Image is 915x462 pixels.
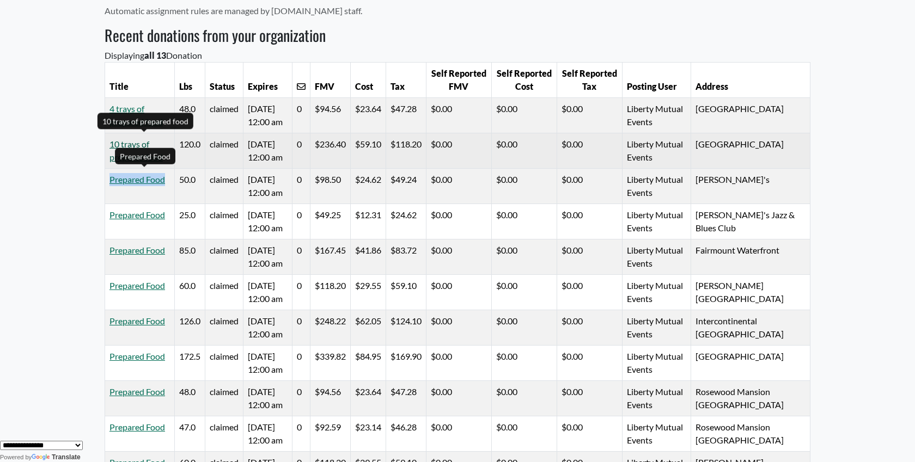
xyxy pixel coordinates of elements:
[557,239,622,275] td: $0.00
[243,98,292,133] td: [DATE] 12:00 am
[386,381,426,416] td: $47.28
[622,275,691,310] td: Liberty Mutual Events
[205,346,243,381] td: claimed
[175,310,205,346] td: 126.0
[350,239,386,275] td: $41.86
[491,310,557,346] td: $0.00
[691,381,810,416] td: Rosewood Mansion [GEOGRAPHIC_DATA]
[691,310,810,346] td: Intercontinental [GEOGRAPHIC_DATA]
[205,275,243,310] td: claimed
[175,239,205,275] td: 85.0
[557,346,622,381] td: $0.00
[205,169,243,204] td: claimed
[426,204,491,239] td: $0.00
[691,239,810,275] td: Fairmount Waterfront
[205,133,243,169] td: claimed
[557,133,622,169] td: $0.00
[109,210,165,220] a: Prepared Food
[310,98,350,133] td: $94.56
[491,133,557,169] td: $0.00
[386,98,426,133] td: $47.28
[310,275,350,310] td: $118.20
[175,98,205,133] td: 48.0
[243,346,292,381] td: [DATE] 12:00 am
[426,310,491,346] td: $0.00
[386,169,426,204] td: $49.24
[557,98,622,133] td: $0.00
[292,416,310,452] td: 0
[109,351,165,361] a: Prepared Food
[292,275,310,310] td: 0
[350,346,386,381] td: $84.95
[426,381,491,416] td: $0.00
[426,169,491,204] td: $0.00
[205,63,243,98] th: Status
[109,280,165,291] a: Prepared Food
[243,310,292,346] td: [DATE] 12:00 am
[292,239,310,275] td: 0
[426,416,491,452] td: $0.00
[350,416,386,452] td: $23.14
[310,204,350,239] td: $49.25
[243,275,292,310] td: [DATE] 12:00 am
[557,169,622,204] td: $0.00
[426,98,491,133] td: $0.00
[386,416,426,452] td: $46.28
[426,239,491,275] td: $0.00
[622,169,691,204] td: Liberty Mutual Events
[386,239,426,275] td: $83.72
[175,63,205,98] th: Lbs
[292,169,310,204] td: 0
[310,346,350,381] td: $339.82
[691,98,810,133] td: [GEOGRAPHIC_DATA]
[175,275,205,310] td: 60.0
[386,204,426,239] td: $24.62
[292,98,310,133] td: 0
[350,63,386,98] th: Cost
[691,346,810,381] td: [GEOGRAPHIC_DATA]
[97,113,193,130] div: 10 trays of prepared food
[386,63,426,98] th: Tax
[205,416,243,452] td: claimed
[557,275,622,310] td: $0.00
[205,310,243,346] td: claimed
[491,239,557,275] td: $0.00
[310,239,350,275] td: $167.45
[205,98,243,133] td: claimed
[350,275,386,310] td: $29.55
[205,204,243,239] td: claimed
[386,275,426,310] td: $59.10
[292,346,310,381] td: 0
[175,381,205,416] td: 48.0
[622,310,691,346] td: Liberty Mutual Events
[243,133,292,169] td: [DATE] 12:00 am
[386,346,426,381] td: $169.90
[243,204,292,239] td: [DATE] 12:00 am
[105,26,810,45] h3: Recent donations from your organization
[32,454,52,461] img: Google Translate
[243,169,292,204] td: [DATE] 12:00 am
[691,416,810,452] td: Rosewood Mansion [GEOGRAPHIC_DATA]
[622,416,691,452] td: Liberty Mutual Events
[557,381,622,416] td: $0.00
[243,416,292,452] td: [DATE] 12:00 am
[243,63,292,98] th: Expires
[350,381,386,416] td: $23.64
[426,346,491,381] td: $0.00
[243,381,292,416] td: [DATE] 12:00 am
[386,310,426,346] td: $124.10
[622,204,691,239] td: Liberty Mutual Events
[105,4,810,17] p: Automatic assignment rules are managed by [DOMAIN_NAME] staff.
[691,63,810,98] th: Address
[310,310,350,346] td: $248.22
[310,133,350,169] td: $236.40
[115,148,175,164] div: Prepared Food
[310,169,350,204] td: $98.50
[175,169,205,204] td: 50.0
[109,245,165,255] a: Prepared Food
[175,204,205,239] td: 25.0
[292,133,310,169] td: 0
[691,275,810,310] td: [PERSON_NAME][GEOGRAPHIC_DATA]
[243,239,292,275] td: [DATE] 12:00 am
[491,98,557,133] td: $0.00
